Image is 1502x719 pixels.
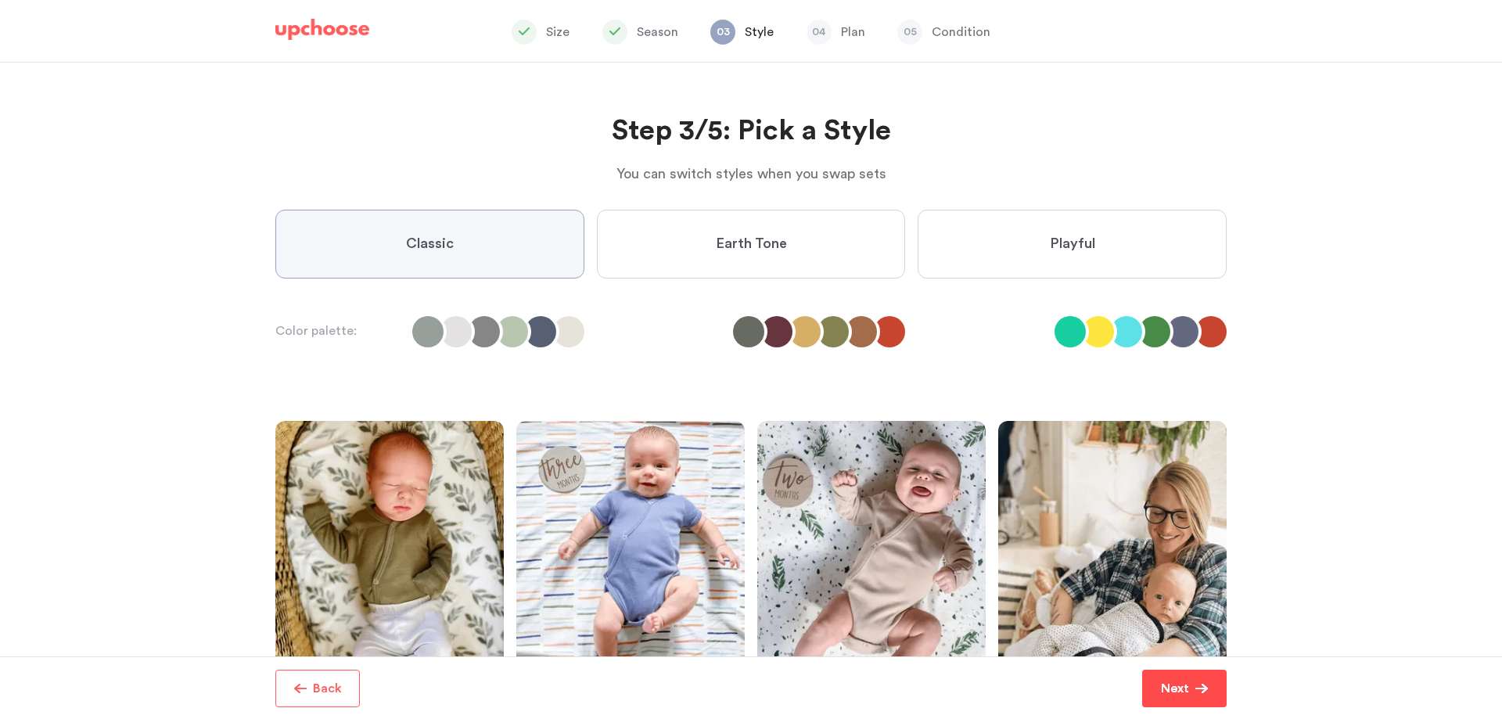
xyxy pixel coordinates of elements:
[275,670,360,707] button: Back
[1161,679,1189,698] p: Next
[275,19,369,41] img: UpChoose
[546,23,570,41] p: Size
[275,113,1227,150] h2: Step 3/5: Pick a Style
[275,19,369,48] a: UpChoose
[637,23,678,41] p: Season
[841,23,865,41] p: Plan
[313,679,342,698] p: Back
[745,23,774,41] p: Style
[897,20,922,45] span: 05
[1050,235,1095,253] span: Playful
[710,20,735,45] span: 03
[406,235,454,253] span: Classic
[616,167,886,181] span: You can switch styles when you swap sets
[716,235,787,253] span: Earth Tone
[1142,670,1227,707] button: Next
[932,23,990,41] p: Condition
[807,20,832,45] span: 04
